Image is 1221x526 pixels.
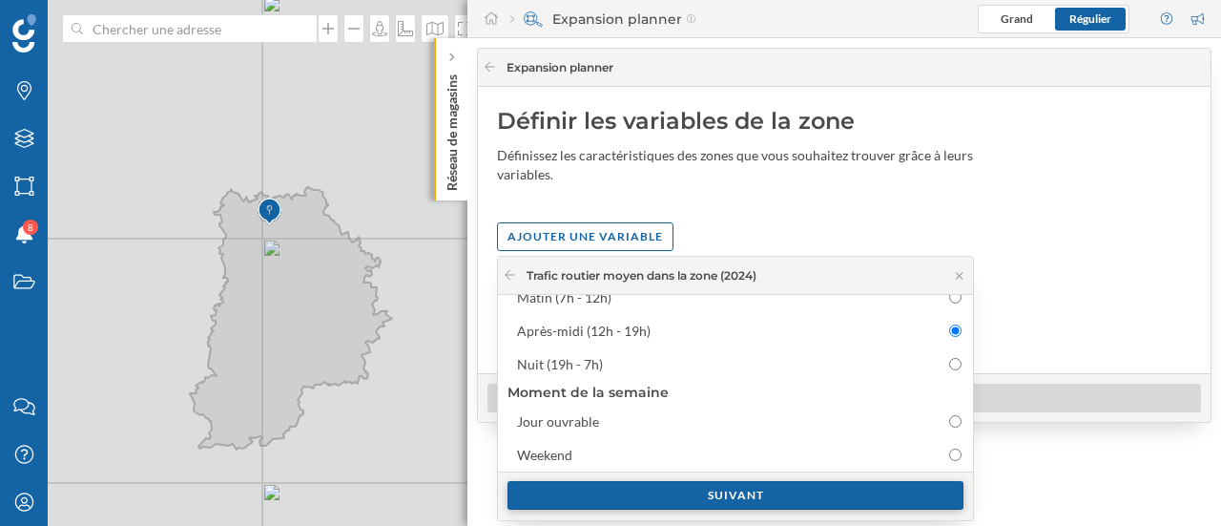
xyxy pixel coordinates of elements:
[31,13,123,31] span: Assistance
[517,447,572,463] div: Weekend
[28,218,33,237] span: 8
[949,415,962,428] input: Jour ouvrable
[524,10,543,29] img: search-areas.svg
[949,291,962,304] input: Matin (7h - 12h)
[517,289,611,305] div: Matin (7h - 12h)
[527,267,756,284] div: Trafic routier moyen dans la zone (2024)
[443,67,462,191] p: Réseau de magasins
[497,106,1191,137] div: Définir les variables de la zone
[507,383,973,402] div: Moment de la semaine
[517,413,599,430] div: Jour ouvrable
[949,449,962,461] input: Weekend
[497,146,993,184] div: Définissez les caractéristiques des zones que vous souhaitez trouver grâce à leurs variables.
[507,59,613,76] span: Expansion planner
[517,356,603,372] div: Nuit (19h - 7h)
[949,325,962,337] input: Après-midi (12h - 19h)
[258,193,281,231] img: Marker
[12,14,36,53] img: Logo Geoblink
[1069,11,1111,26] span: Régulier
[1001,11,1033,26] span: Grand
[517,323,651,339] div: Après-midi (12h - 19h)
[949,358,962,370] input: Nuit (19h - 7h)
[510,10,696,29] div: Expansion planner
